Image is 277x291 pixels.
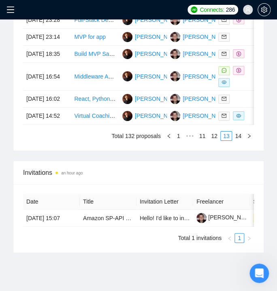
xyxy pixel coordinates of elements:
a: Virtual Coaching Platform Development [74,113,173,119]
span: right [247,236,251,241]
li: Previous Page [164,131,174,141]
button: setting [258,3,271,16]
a: YS[PERSON_NAME] [170,112,229,119]
iframe: Intercom live chat [249,263,269,283]
span: right [247,134,251,138]
td: [DATE] 16:54 [23,63,71,91]
a: 13 [221,132,232,140]
div: [PERSON_NAME] [135,94,181,103]
span: mail [222,113,226,118]
span: mail [222,51,226,56]
span: dollar [236,68,241,73]
a: React, Python, and Azure App Enhancement [74,96,186,102]
div: [PERSON_NAME] [183,72,229,81]
td: [DATE] 18:35 [23,46,71,63]
img: YS [170,15,180,25]
span: dollar [236,17,241,22]
button: right [244,233,254,243]
th: Date [23,194,80,210]
img: AS [122,15,132,25]
span: menu [6,6,15,14]
img: YS [170,49,180,59]
div: [PERSON_NAME] [135,32,181,41]
button: left [225,233,234,243]
span: eye [236,113,241,118]
div: [PERSON_NAME] [183,15,229,24]
td: MVP for app [71,29,119,46]
a: 12 [209,132,220,140]
img: YS [170,94,180,104]
div: [PERSON_NAME] [183,111,229,120]
a: Middleware App Development for QuickBooks and Zipforms Plus Integration [74,73,265,80]
a: 14 [232,132,244,140]
span: mail [222,34,226,39]
a: [PERSON_NAME] [196,214,255,221]
li: Next Page [244,131,254,141]
div: [PERSON_NAME] [135,15,181,24]
div: [PERSON_NAME] [183,94,229,103]
span: dollar [236,51,241,56]
a: Amazon SP-API ELT Pipeline Developer [83,215,185,221]
a: YS[PERSON_NAME] [170,33,229,40]
a: 1 [174,132,183,140]
td: Full-Stack Developer Needed for Web Application Involving Patient Scheduling Integration with EMR [71,12,119,29]
th: Title [80,194,136,210]
li: 1 [234,233,244,243]
li: Previous Page [225,233,234,243]
a: AS[PERSON_NAME] [122,16,181,23]
img: c1bYBLFISfW-KFu5YnXsqDxdnhJyhFG7WZWQjmw4vq0-YF4TwjoJdqRJKIWeWIjxa9 [196,213,207,223]
span: eye [222,80,226,85]
img: YS [170,111,180,121]
li: 12 [208,131,220,141]
li: 1 [174,131,183,141]
td: [DATE] 15:07 [23,210,80,227]
td: React, Python, and Azure App Enhancement [71,91,119,108]
span: mail [222,96,226,101]
img: AS [122,32,132,42]
td: Middleware App Development for QuickBooks and Zipforms Plus Integration [71,63,119,91]
span: left [227,236,232,241]
span: user [245,7,251,13]
li: 13 [220,131,232,141]
li: 14 [232,131,244,141]
td: [DATE] 23:28 [23,12,71,29]
span: Invitations [23,168,254,178]
a: YS[PERSON_NAME] [170,16,229,23]
a: MVP for app [74,34,106,40]
span: ••• [183,131,196,141]
a: AS[PERSON_NAME] [122,50,181,57]
img: upwork-logo.png [191,6,197,13]
td: Build MVP SaaS Tool for Automated Marketing [71,46,119,63]
img: AS [122,111,132,121]
div: [PERSON_NAME] [183,32,229,41]
th: Freelancer [193,194,250,210]
a: AS[PERSON_NAME] [122,73,181,79]
td: [DATE] 23:14 [23,29,71,46]
li: 11 [196,131,209,141]
li: Next Page [244,233,254,243]
a: 1 [235,234,244,242]
li: Total 132 proposals [111,131,160,141]
img: AS [122,94,132,104]
th: Invitation Letter [136,194,193,210]
button: right [244,131,254,141]
a: YS[PERSON_NAME] [170,50,229,57]
div: [PERSON_NAME] [135,49,181,58]
a: AS[PERSON_NAME] [122,95,181,102]
td: Amazon SP-API ELT Pipeline Developer [80,210,136,227]
img: AS [122,49,132,59]
button: left [164,131,174,141]
a: Build MVP SaaS Tool for Automated Marketing [74,51,191,57]
div: [PERSON_NAME] [135,111,181,120]
span: mail [222,17,226,22]
a: YS[PERSON_NAME] [170,95,229,102]
a: setting [258,6,271,13]
td: Virtual Coaching Platform Development [71,108,119,125]
span: left [166,134,171,138]
li: Previous 5 Pages [183,131,196,141]
img: AS [122,71,132,81]
span: setting [258,6,270,13]
img: YS [170,32,180,42]
div: [PERSON_NAME] [183,49,229,58]
td: [DATE] 16:02 [23,91,71,108]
